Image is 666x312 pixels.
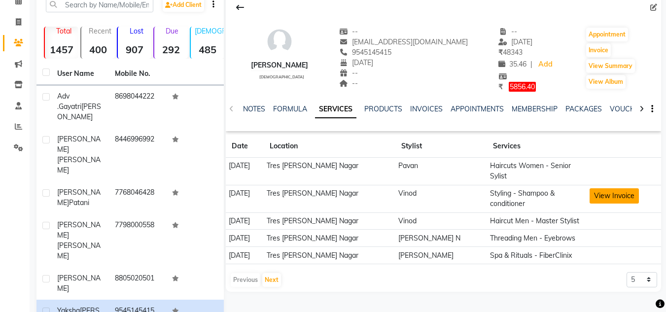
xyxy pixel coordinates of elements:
[57,155,101,174] span: [PERSON_NAME]
[265,27,294,56] img: avatar
[339,58,373,67] span: [DATE]
[226,230,264,247] td: [DATE]
[610,104,649,113] a: VOUCHERS
[487,135,586,158] th: Services
[264,135,395,158] th: Location
[57,241,101,260] span: [PERSON_NAME]
[451,104,504,113] a: APPOINTMENTS
[122,27,151,35] p: Lost
[395,135,487,158] th: Stylist
[226,247,264,264] td: [DATE]
[226,185,264,212] td: [DATE]
[487,212,586,230] td: Haircut Men - Master Stylist
[262,273,281,287] button: Next
[364,104,402,113] a: PRODUCTS
[57,135,101,154] span: [PERSON_NAME]
[109,214,167,267] td: 7798000558
[85,27,115,35] p: Recent
[339,69,358,77] span: --
[51,63,109,85] th: User Name
[57,188,101,207] span: [PERSON_NAME]
[109,128,167,181] td: 8446996992
[530,59,532,69] span: |
[586,75,626,89] button: View Album
[243,104,265,113] a: NOTES
[264,247,395,264] td: Tres [PERSON_NAME] Nagar
[339,27,358,36] span: --
[339,37,468,46] span: [EMAIL_ADDRESS][DOMAIN_NAME]
[536,58,554,71] a: Add
[226,135,264,158] th: Date
[487,157,586,185] td: Haircuts Women - Senior Sylist
[69,198,89,207] span: Patani
[498,37,532,46] span: [DATE]
[264,185,395,212] td: Tres [PERSON_NAME] Nagar
[512,104,558,113] a: MEMBERSHIP
[339,79,358,88] span: --
[498,48,523,57] span: 48343
[498,82,503,91] span: ₹
[109,63,167,85] th: Mobile No.
[590,188,639,204] button: View Invoice
[395,230,487,247] td: [PERSON_NAME] N
[109,267,167,300] td: 8805020501
[156,27,188,35] p: Due
[586,43,611,57] button: Invoice
[251,60,308,70] div: [PERSON_NAME]
[395,157,487,185] td: Pavan
[487,185,586,212] td: Styling - Shampoo & conditioner
[81,43,115,56] strong: 400
[498,48,503,57] span: ₹
[264,212,395,230] td: Tres [PERSON_NAME] Nagar
[57,220,101,240] span: [PERSON_NAME]
[315,101,356,118] a: SERVICES
[264,157,395,185] td: Tres [PERSON_NAME] Nagar
[395,212,487,230] td: Vinod
[273,104,307,113] a: FORMULA
[57,92,81,111] span: Adv .Gayatri
[109,181,167,214] td: 7768046428
[487,230,586,247] td: Threading Men - Eyebrows
[118,43,151,56] strong: 907
[410,104,443,113] a: INVOICES
[154,43,188,56] strong: 292
[498,60,526,69] span: 35.46
[586,28,628,41] button: Appointment
[339,48,391,57] span: 9545145415
[259,74,304,79] span: [DEMOGRAPHIC_DATA]
[45,43,78,56] strong: 1457
[49,27,78,35] p: Total
[226,157,264,185] td: [DATE]
[226,212,264,230] td: [DATE]
[195,27,224,35] p: [DEMOGRAPHIC_DATA]
[395,185,487,212] td: Vinod
[487,247,586,264] td: Spa & Rituals - FiberClinix
[509,82,536,92] span: 5856.40
[57,274,101,293] span: [PERSON_NAME]
[395,247,487,264] td: [PERSON_NAME]
[565,104,602,113] a: PACKAGES
[109,85,167,128] td: 8698044222
[264,230,395,247] td: Tres [PERSON_NAME] Nagar
[586,59,635,73] button: View Summary
[191,43,224,56] strong: 485
[498,27,517,36] span: --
